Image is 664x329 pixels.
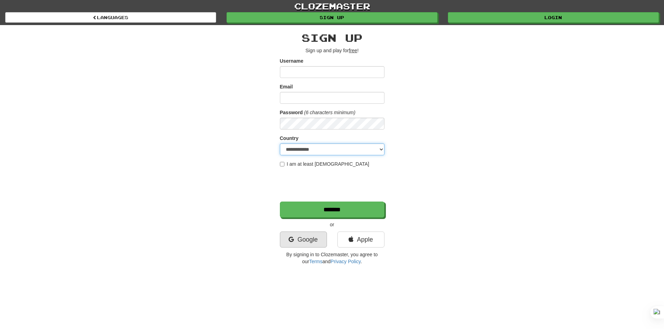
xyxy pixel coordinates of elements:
a: Login [448,12,659,23]
p: By signing in to Clozemaster, you agree to our and . [280,251,384,265]
label: Email [280,83,293,90]
p: or [280,221,384,228]
label: Country [280,135,299,142]
p: Sign up and play for ! [280,47,384,54]
a: Sign up [227,12,437,23]
a: Terms [309,259,322,264]
label: Username [280,57,304,64]
h2: Sign up [280,32,384,44]
a: Google [280,232,327,248]
a: Apple [337,232,384,248]
label: Password [280,109,303,116]
iframe: reCAPTCHA [280,171,386,198]
label: I am at least [DEMOGRAPHIC_DATA] [280,160,369,167]
u: free [349,48,357,53]
a: Languages [5,12,216,23]
em: (6 characters minimum) [304,110,356,115]
a: Privacy Policy [330,259,360,264]
input: I am at least [DEMOGRAPHIC_DATA] [280,162,284,166]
